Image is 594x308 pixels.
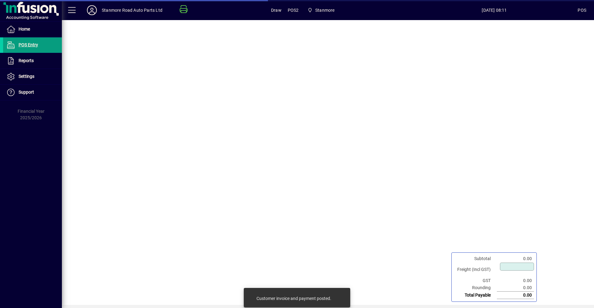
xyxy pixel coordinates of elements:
span: POS2 [288,5,299,15]
td: 0.00 [497,292,534,299]
a: Home [3,22,62,37]
button: Profile [82,5,102,16]
td: Total Payable [454,292,497,299]
td: GST [454,277,497,284]
span: Reports [19,58,34,63]
span: [DATE] 08:11 [411,5,578,15]
td: Subtotal [454,255,497,262]
a: Reports [3,53,62,69]
div: POS [578,5,586,15]
div: Customer invoice and payment posted. [256,295,331,302]
a: Settings [3,69,62,84]
td: 0.00 [497,255,534,262]
td: 0.00 [497,284,534,292]
span: Stanmore [315,5,334,15]
span: Stanmore [305,5,337,16]
div: Stanmore Road Auto Parts Ltd [102,5,162,15]
span: Support [19,90,34,95]
span: Draw [271,5,282,15]
span: Settings [19,74,34,79]
td: 0.00 [497,277,534,284]
a: Support [3,85,62,100]
span: POS Entry [19,42,38,47]
span: Home [19,27,30,32]
td: Rounding [454,284,497,292]
td: Freight (Incl GST) [454,262,497,277]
